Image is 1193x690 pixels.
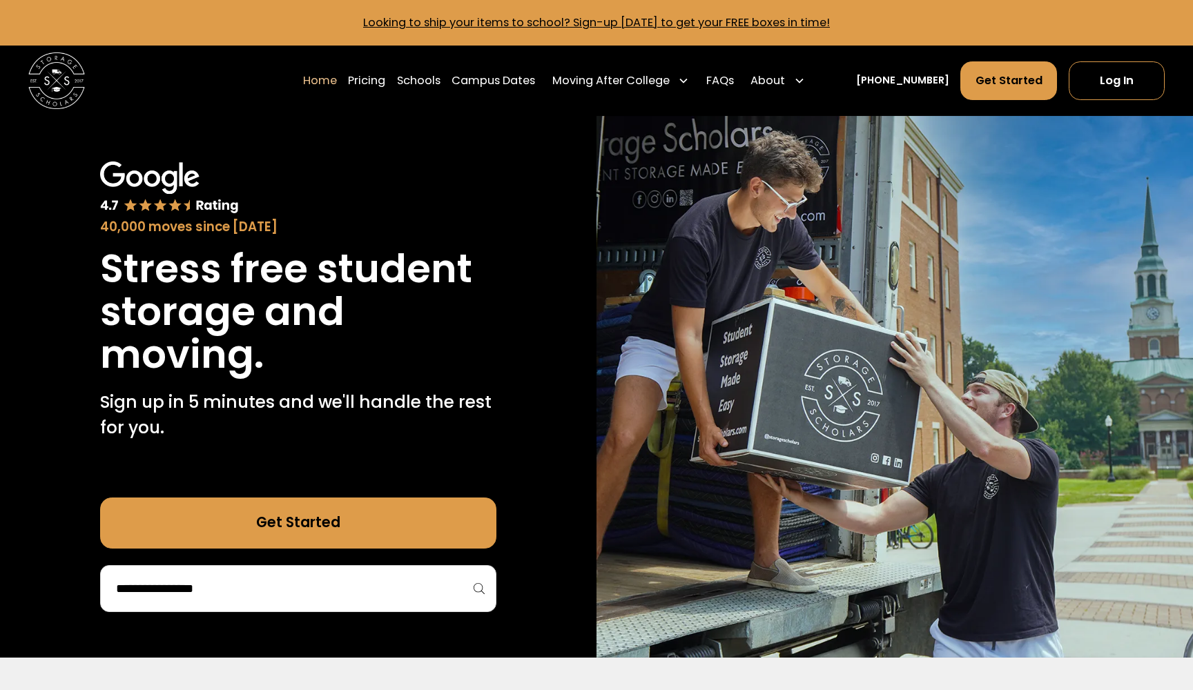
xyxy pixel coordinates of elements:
[1069,61,1165,99] a: Log In
[596,116,1193,658] img: Storage Scholars makes moving and storage easy.
[100,390,496,441] p: Sign up in 5 minutes and we'll handle the rest for you.
[960,61,1057,99] a: Get Started
[100,161,239,215] img: Google 4.7 star rating
[750,72,785,90] div: About
[397,61,440,100] a: Schools
[745,61,811,100] div: About
[348,61,385,100] a: Pricing
[856,73,949,88] a: [PHONE_NUMBER]
[100,248,496,376] h1: Stress free student storage and moving.
[28,52,85,109] a: home
[100,217,496,237] div: 40,000 moves since [DATE]
[706,61,734,100] a: FAQs
[303,61,337,100] a: Home
[100,497,496,549] a: Get Started
[363,14,830,30] a: Looking to ship your items to school? Sign-up [DATE] to get your FREE boxes in time!
[452,61,535,100] a: Campus Dates
[28,52,85,109] img: Storage Scholars main logo
[552,72,670,90] div: Moving After College
[546,61,695,100] div: Moving After College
